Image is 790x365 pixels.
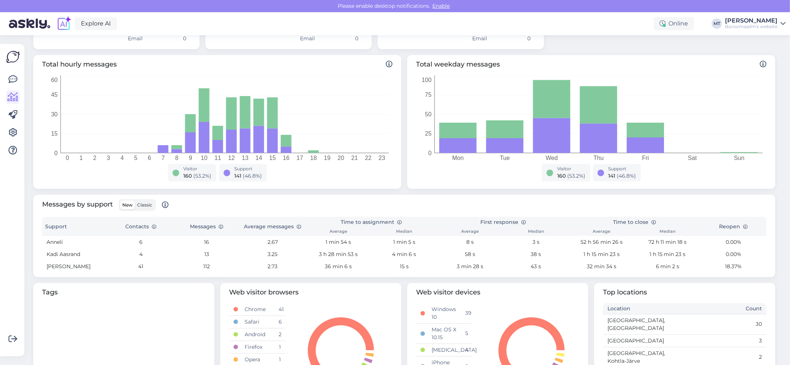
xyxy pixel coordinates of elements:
span: ( 53.2 %) [194,173,212,179]
td: Kadi Aasrand [42,248,108,260]
div: [PERSON_NAME] [725,18,777,24]
td: 38 s [503,248,569,260]
tspan: 30 [51,111,58,117]
td: Anneli [42,236,108,248]
tspan: Tue [500,155,510,161]
th: First response [437,217,569,228]
td: Chrome [240,303,274,316]
td: [GEOGRAPHIC_DATA] [603,334,685,347]
th: Location [603,303,685,314]
td: 6 [108,236,174,248]
td: Firefox [240,341,274,353]
tspan: Wed [546,155,558,161]
tspan: 75 [425,92,432,98]
tspan: 21 [351,155,358,161]
td: 2 [274,328,285,341]
tspan: 19 [324,155,331,161]
tspan: 18 [310,155,317,161]
td: 1 min 54 s [306,236,371,248]
td: [PERSON_NAME] [42,260,108,273]
div: MT [712,18,722,29]
span: Web visitor browsers [229,287,392,297]
tspan: 100 [422,77,432,83]
th: Median [635,228,701,236]
span: ( 53.2 %) [568,173,586,179]
tspan: 14 [256,155,262,161]
th: Count [685,303,766,314]
tspan: 60 [51,77,58,83]
tspan: 4 [120,155,124,161]
tspan: 25 [425,130,432,137]
th: Messages [174,217,239,236]
td: 1 h 15 min 23 s [635,248,701,260]
td: 15 s [371,260,437,273]
tspan: Mon [452,155,464,161]
td: 4 [108,248,174,260]
tspan: 20 [338,155,344,161]
td: 2.73 [240,260,306,273]
span: ( 46.8 %) [243,173,262,179]
tspan: 22 [365,155,372,161]
span: Web visitor devices [416,287,579,297]
tspan: 11 [215,155,221,161]
span: Messages by support [42,199,168,211]
span: 160 [184,173,192,179]
td: Email [468,33,501,45]
td: 8 s [437,236,503,248]
tspan: Fri [642,155,649,161]
div: Büroomaailm's website [725,24,777,30]
td: 1 min 5 s [371,236,437,248]
div: Online [654,17,694,30]
tspan: 23 [379,155,385,161]
tspan: 5 [134,155,137,161]
td: 18.37% [701,260,766,273]
span: 160 [558,173,566,179]
a: Explore AI [75,17,117,30]
td: 112 [174,260,239,273]
th: Median [371,228,437,236]
tspan: 50 [425,111,432,117]
span: Top locations [603,287,766,297]
td: 3 [685,334,766,347]
td: Windows 10 [427,303,461,324]
td: 0.00% [701,248,766,260]
tspan: 10 [201,155,208,161]
tspan: 6 [148,155,151,161]
tspan: 16 [283,155,290,161]
td: 30 [685,314,766,334]
td: 72 h 11 min 18 s [635,236,701,248]
div: Visitor [184,166,212,172]
td: 3 s [503,236,569,248]
tspan: 3 [107,155,110,161]
td: 58 s [437,248,503,260]
td: Android [240,328,274,341]
a: [PERSON_NAME]Büroomaailm's website [725,18,786,30]
td: 3 min 28 s [437,260,503,273]
span: ( 46.8 %) [617,173,636,179]
tspan: 15 [269,155,276,161]
td: 0.00% [701,236,766,248]
span: 141 [235,173,242,179]
th: Median [503,228,569,236]
tspan: 0 [66,155,69,161]
th: Reopen [701,217,766,236]
span: 141 [609,173,616,179]
img: explore-ai [56,16,72,31]
tspan: 8 [175,155,178,161]
tspan: 2 [93,155,96,161]
tspan: 17 [297,155,303,161]
td: 1 h 15 min 23 s [569,248,634,260]
tspan: 9 [189,155,192,161]
span: Enable [430,3,452,9]
tspan: Sun [734,155,744,161]
th: Support [42,217,108,236]
tspan: 7 [161,155,165,161]
td: 16 [174,236,239,248]
td: 39 [461,303,472,324]
tspan: 13 [242,155,249,161]
td: 4 min 6 s [371,248,437,260]
td: 0 [157,33,191,45]
th: Average [437,228,503,236]
div: Support [609,166,636,172]
td: Mac OS X 10.15 [427,323,461,344]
